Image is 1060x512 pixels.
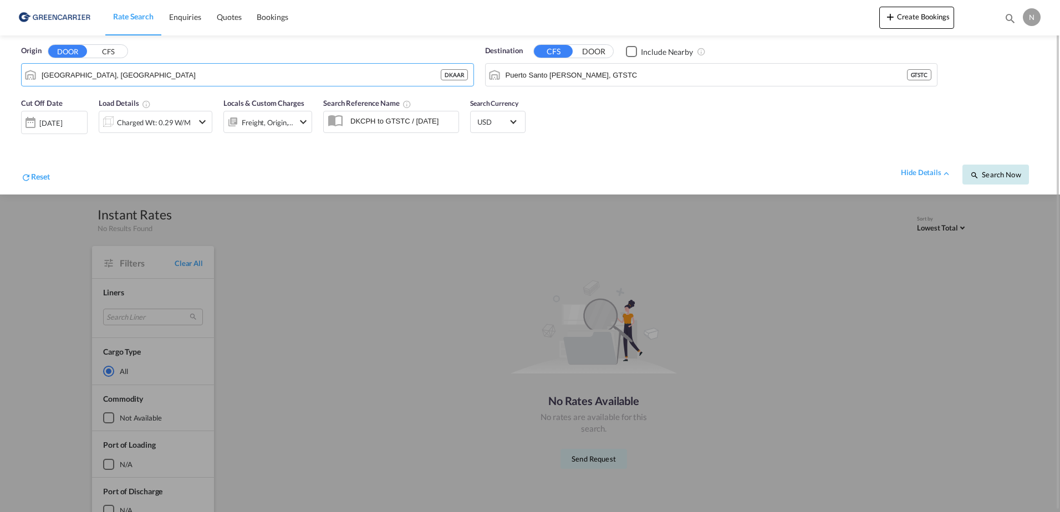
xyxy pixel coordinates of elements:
[217,12,241,22] span: Quotes
[641,47,693,58] div: Include Nearby
[697,47,706,56] md-icon: Unchecked: Ignores neighbouring ports when fetching rates.Checked : Includes neighbouring ports w...
[223,99,304,107] span: Locals & Custom Charges
[970,171,979,180] md-icon: icon-magnify
[42,66,441,83] input: Search by Door
[476,114,519,130] md-select: Select Currency: $ USDUnited States Dollar
[506,66,907,83] input: Search by Port
[441,69,468,80] div: DKAAR
[117,115,191,130] div: Charged Wt: 0.29 W/M
[323,99,411,107] span: Search Reference Name
[21,132,29,147] md-datepicker: Select
[113,12,154,21] span: Rate Search
[257,12,288,22] span: Bookings
[884,10,897,23] md-icon: icon-plus 400-fg
[901,167,951,178] div: hide detailsicon-chevron-up
[1004,12,1016,24] md-icon: icon-magnify
[534,45,573,58] button: CFS
[142,100,151,109] md-icon: Chargeable Weight
[22,64,473,86] md-input-container: Aarhus, DKAAR
[242,115,294,130] div: Freight Origin Destination
[626,45,693,57] md-checkbox: Checkbox No Ink
[1023,8,1041,26] div: N
[169,12,201,22] span: Enquiries
[17,5,91,30] img: b0b18ec08afe11efb1d4932555f5f09d.png
[21,45,41,57] span: Origin
[48,45,87,58] button: DOOR
[297,115,310,129] md-icon: icon-chevron-down
[574,45,613,58] button: DOOR
[21,171,50,185] div: icon-refreshReset
[486,64,937,86] md-input-container: Puerto Santo Tomas de Castilla, GTSTC
[89,45,128,58] button: CFS
[907,69,932,80] div: GTSTC
[223,111,312,133] div: Freight Origin Destinationicon-chevron-down
[970,170,1021,179] span: icon-magnifySearch Now
[477,117,508,127] span: USD
[345,112,458,129] input: Search Reference Name
[39,118,62,128] div: [DATE]
[879,7,954,29] button: icon-plus 400-fgCreate Bookings
[21,172,31,182] md-icon: icon-refresh
[1004,12,1016,29] div: icon-magnify
[99,99,151,107] span: Load Details
[402,100,411,109] md-icon: Your search will be saved by the below given name
[962,165,1029,185] button: icon-magnifySearch Now
[99,111,212,133] div: Charged Wt: 0.29 W/Micon-chevron-down
[21,99,63,107] span: Cut Off Date
[941,168,951,178] md-icon: icon-chevron-up
[31,172,50,181] span: Reset
[470,99,518,107] span: Search Currency
[196,115,209,129] md-icon: icon-chevron-down
[21,111,88,134] div: [DATE]
[485,45,523,57] span: Destination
